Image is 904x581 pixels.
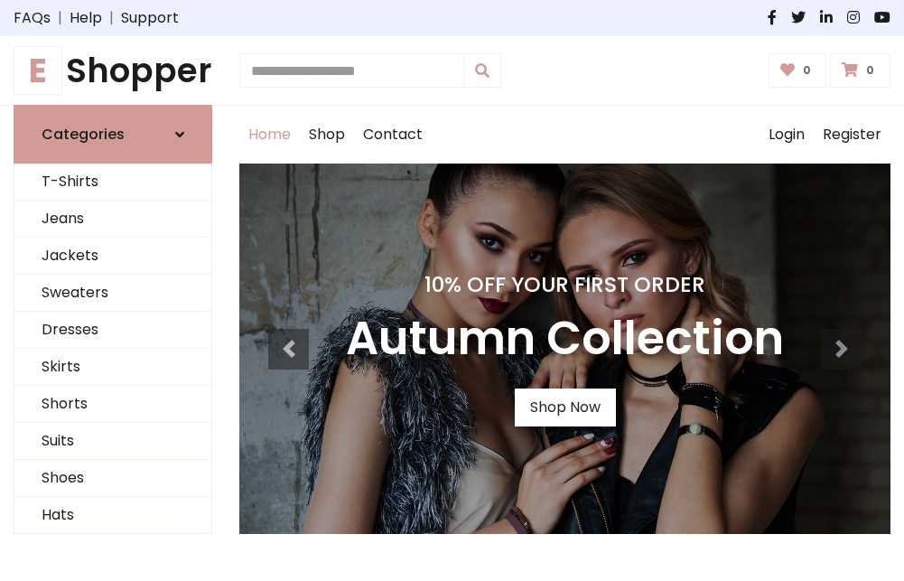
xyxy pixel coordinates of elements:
[42,126,125,143] h6: Categories
[515,389,616,426] a: Shop Now
[14,312,211,349] a: Dresses
[814,106,890,164] a: Register
[70,7,102,29] a: Help
[102,7,121,29] span: |
[14,275,211,312] a: Sweaters
[51,7,70,29] span: |
[346,312,784,367] h3: Autumn Collection
[798,62,815,79] span: 0
[14,386,211,423] a: Shorts
[121,7,179,29] a: Support
[300,106,354,164] a: Shop
[830,53,890,88] a: 0
[14,46,62,95] span: E
[14,105,212,164] a: Categories
[769,53,827,88] a: 0
[346,272,784,297] h4: 10% Off Your First Order
[14,497,211,534] a: Hats
[14,460,211,497] a: Shoes
[14,51,212,90] h1: Shopper
[14,7,51,29] a: FAQs
[239,106,300,164] a: Home
[760,106,814,164] a: Login
[862,62,879,79] span: 0
[14,238,211,275] a: Jackets
[14,423,211,460] a: Suits
[14,164,211,201] a: T-Shirts
[14,349,211,386] a: Skirts
[354,106,432,164] a: Contact
[14,51,212,90] a: EShopper
[14,201,211,238] a: Jeans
